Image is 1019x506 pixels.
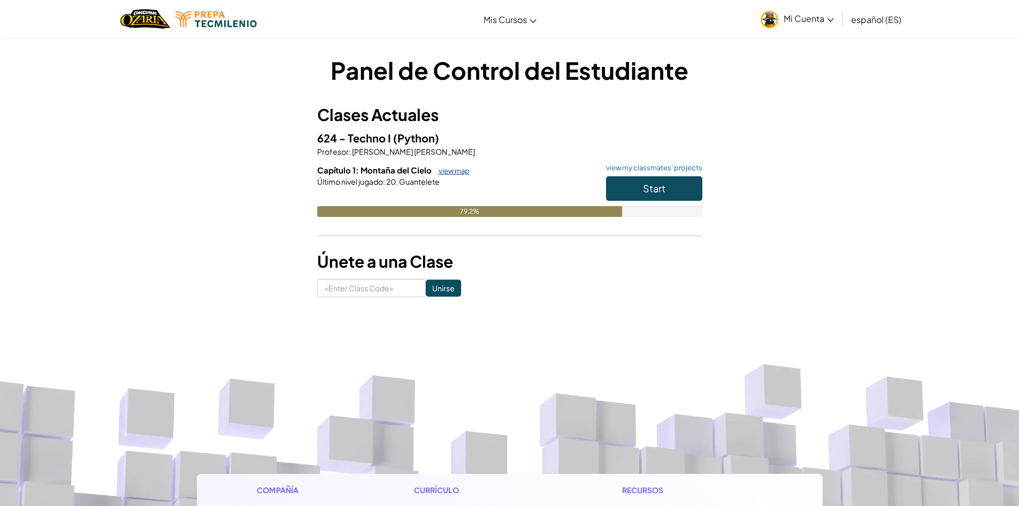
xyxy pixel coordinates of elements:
[851,14,901,25] span: español (ES)
[398,177,440,186] span: Guantelete
[317,206,622,217] div: 79.2%
[120,8,170,30] a: Ozaria by CodeCombat logo
[484,14,527,25] span: Mis Cursos
[385,177,398,186] span: 20.
[414,485,555,496] h1: Currículo
[426,280,461,297] input: Unirse
[761,11,778,28] img: avatar
[755,2,839,36] a: Mi Cuenta
[175,11,257,27] img: Tecmilenio logo
[317,177,383,186] span: Último nivel jugado
[622,485,763,496] h1: Recursos
[120,8,170,30] img: Home
[433,167,470,175] a: view map
[317,103,702,127] h3: Clases Actuales
[317,250,702,274] h3: Únete a una Clase
[317,147,349,156] span: Profesor
[601,164,702,171] a: view my classmates' projects
[317,131,393,145] span: 624 - Techno I
[478,5,542,34] a: Mis Cursos
[349,147,351,156] span: :
[643,182,665,194] span: Start
[383,177,385,186] span: :
[393,131,439,145] span: (Python)
[846,5,907,34] a: español (ES)
[606,176,702,201] button: Start
[317,54,702,87] h1: Panel de Control del Estudiante
[351,147,475,156] span: [PERSON_NAME] [PERSON_NAME]
[784,13,834,24] span: Mi Cuenta
[257,485,346,496] h1: Compañía
[317,279,426,297] input: <Enter Class Code>
[317,165,433,175] span: Capítulo 1: Montaña del Cielo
